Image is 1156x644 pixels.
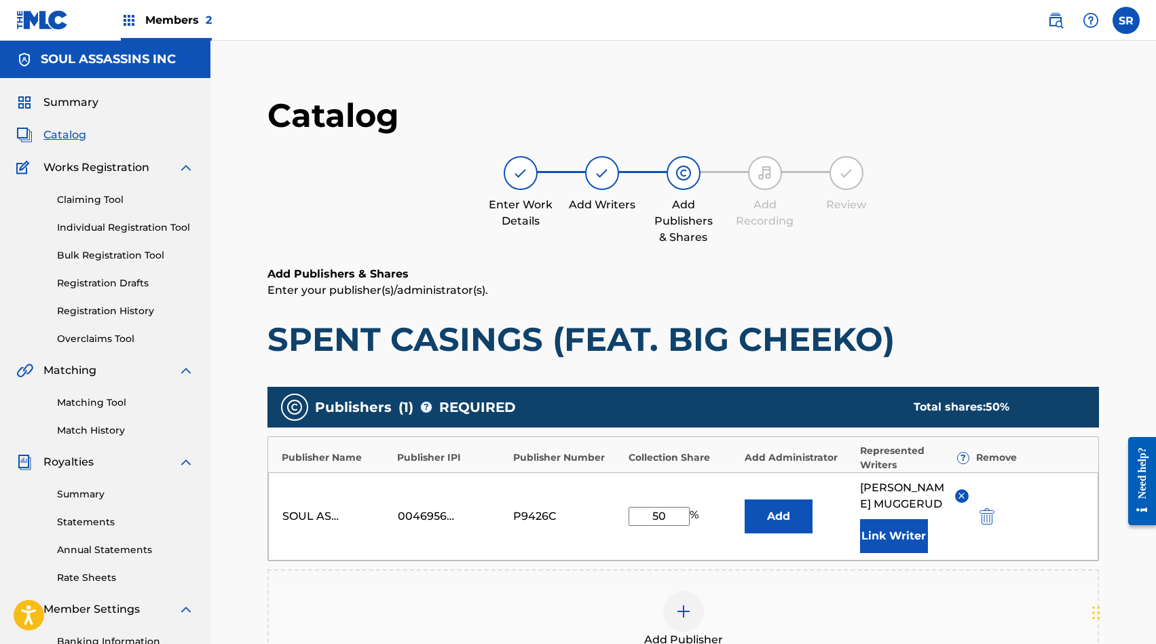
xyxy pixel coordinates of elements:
img: step indicator icon for Enter Work Details [512,165,529,181]
img: step indicator icon for Add Publishers & Shares [675,165,692,181]
img: Top Rightsholders [121,12,137,29]
img: search [1047,12,1064,29]
button: Add [745,499,813,533]
p: Enter your publisher(s)/administrator(s). [267,282,1099,299]
a: Annual Statements [57,543,194,557]
h1: SPENT CASINGS (FEAT. BIG CHEEKO) [267,319,1099,360]
img: expand [178,362,194,379]
div: Collection Share [629,451,737,465]
h5: SOUL ASSASSINS INC [41,52,176,67]
img: remove-from-list-button [956,491,967,501]
div: Add Recording [731,197,799,229]
div: User Menu [1113,7,1140,34]
img: publishers [286,399,303,415]
img: Catalog [16,127,33,143]
div: Review [813,197,880,213]
a: SummarySummary [16,94,98,111]
span: ? [421,402,432,413]
span: Catalog [43,127,86,143]
img: Royalties [16,454,33,470]
a: Bulk Registration Tool [57,248,194,263]
div: Add Administrator [745,451,853,465]
img: help [1083,12,1099,29]
img: expand [178,454,194,470]
a: Summary [57,487,194,501]
a: Registration History [57,304,194,318]
span: 50 % [986,400,1009,413]
img: Summary [16,94,33,111]
h6: Add Publishers & Shares [267,266,1099,282]
div: Remove [976,451,1085,465]
img: 12a2ab48e56ec057fbd8.svg [980,508,994,525]
div: Add Writers [568,197,636,213]
span: Members [145,12,212,28]
a: Overclaims Tool [57,332,194,346]
img: Member Settings [16,601,33,618]
span: % [690,507,702,526]
span: Works Registration [43,159,149,176]
img: Accounts [16,52,33,68]
div: Publisher IPI [397,451,506,465]
img: Matching [16,362,33,379]
span: 2 [206,14,212,26]
a: Public Search [1042,7,1069,34]
a: Claiming Tool [57,193,194,207]
img: step indicator icon for Add Writers [594,165,610,181]
img: add [675,603,692,620]
div: Add Publishers & Shares [650,197,717,246]
h1: Catalog [267,95,1099,136]
span: ( 1 ) [398,397,413,417]
div: Help [1077,7,1104,34]
span: REQUIRED [439,397,516,417]
div: Represented Writers [860,444,969,472]
div: Publisher Name [282,451,390,465]
a: Registration Drafts [57,276,194,290]
img: expand [178,601,194,618]
img: expand [178,159,194,176]
a: Individual Registration Tool [57,221,194,235]
a: Rate Sheets [57,571,194,585]
span: Matching [43,362,96,379]
span: Royalties [43,454,94,470]
a: Matching Tool [57,396,194,410]
a: Match History [57,423,194,438]
img: Works Registration [16,159,34,176]
img: step indicator icon for Add Recording [757,165,773,181]
span: [PERSON_NAME] MUGGERUD [860,480,945,512]
div: Enter Work Details [487,197,555,229]
span: Member Settings [43,601,140,618]
img: step indicator icon for Review [838,165,855,181]
img: MLC Logo [16,10,69,30]
div: Publisher Number [513,451,622,465]
button: Link Writer [860,519,928,553]
a: Statements [57,515,194,529]
span: Summary [43,94,98,111]
div: Drag [1092,592,1100,633]
span: Publishers [315,397,392,417]
iframe: Resource Center [1118,425,1156,537]
span: ? [958,453,969,463]
a: CatalogCatalog [16,127,86,143]
iframe: Chat Widget [1088,579,1156,644]
div: Total shares: [914,399,1072,415]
